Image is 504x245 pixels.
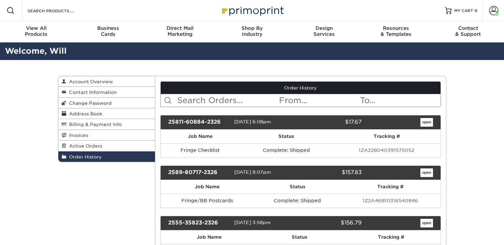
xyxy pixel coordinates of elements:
[288,21,360,42] a: DesignServices
[360,25,432,37] div: & Templates
[234,169,271,175] span: [DATE] 8:07pm
[363,198,418,203] a: 1Z2A46810316540846
[432,21,504,42] a: Contact& Support
[341,230,441,244] th: Tracking #
[66,79,113,84] span: Account Overview
[144,25,216,31] span: Direct Mail
[216,25,288,31] span: Shop By
[161,180,254,194] th: Job Name
[432,25,504,31] span: Contact
[144,21,216,42] a: Direct MailMarketing
[288,25,360,31] span: Design
[420,118,433,127] a: open
[216,21,288,42] a: Shop ByIndustry
[144,25,216,37] div: Marketing
[254,194,341,208] td: Complete: Shipped
[163,168,234,177] div: 2589-80717-2326
[288,25,360,37] div: Services
[27,7,92,15] input: SEARCH PRODUCTS.....
[234,119,271,124] span: [DATE] 6:08pm
[58,141,155,151] a: Active Orders
[420,219,433,227] a: open
[360,25,432,31] span: Resources
[359,148,414,153] a: 1ZA228040391575052
[66,154,102,159] span: Order History
[296,118,367,127] div: $17.67
[333,130,441,143] th: Tracking #
[58,87,155,97] a: Contact Information
[161,143,240,157] td: Fringe Checklist
[296,219,367,227] div: $156.79
[58,152,155,162] a: Order History
[340,180,440,194] th: Tracking #
[72,25,144,37] div: Cards
[66,143,102,149] span: Active Orders
[296,168,367,177] div: $157.83
[474,8,477,13] span: 0
[58,119,155,130] a: Billing & Payment Info
[278,94,359,107] input: From...
[432,25,504,37] div: & Support
[254,180,341,194] th: Status
[359,94,440,107] input: To...
[163,219,234,227] div: 2555-35823-2326
[58,108,155,119] a: Address Book
[240,143,333,157] td: Complete: Shipped
[58,76,155,87] a: Account Overview
[177,94,278,107] input: Search Orders...
[216,25,288,37] div: Industry
[161,130,240,143] th: Job Name
[66,100,112,106] span: Change Password
[66,122,122,127] span: Billing & Payment Info
[58,130,155,141] a: Invoices
[258,230,341,244] th: Status
[240,130,333,143] th: Status
[66,90,117,95] span: Contact Information
[360,21,432,42] a: Resources& Templates
[58,98,155,108] a: Change Password
[161,194,254,208] td: Fringe/BB Postcards
[420,168,433,177] a: open
[219,3,285,18] img: Primoprint
[163,118,234,127] div: 25811-60884-2326
[66,111,102,116] span: Address Book
[66,133,88,138] span: Invoices
[454,8,473,14] span: MY CART
[161,82,441,94] a: Order History
[72,25,144,31] span: Business
[72,21,144,42] a: BusinessCards
[161,230,258,244] th: Job Name
[234,220,271,225] span: [DATE] 3:58pm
